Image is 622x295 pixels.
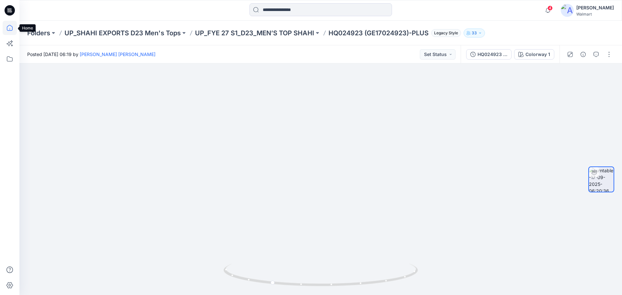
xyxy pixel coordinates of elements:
button: 33 [464,28,485,38]
a: Folders [27,28,50,38]
span: 4 [547,6,553,11]
img: avatar [561,4,574,17]
a: UP_FYE 27 S1_D23_MEN’S TOP SHAHI [195,28,314,38]
span: Legacy Style [431,29,461,37]
div: HQ024923 (GE17024923)-PLUS [478,51,507,58]
button: HQ024923 (GE17024923)-PLUS [466,49,512,60]
a: [PERSON_NAME] ​[PERSON_NAME] [80,51,155,57]
span: Posted [DATE] 06:19 by [27,51,155,58]
p: 33 [472,29,477,37]
button: Colorway 1 [514,49,554,60]
a: UP_SHAHI EXPORTS D23 Men's Tops [64,28,181,38]
div: Walmart [576,12,614,17]
p: HQ024923 (GE17024923)-PLUS [328,28,429,38]
div: Colorway 1 [525,51,550,58]
button: Details [578,49,588,60]
div: [PERSON_NAME] [576,4,614,12]
img: turntable-17-09-2025-06:20:36 [589,167,614,192]
button: Legacy Style [429,28,461,38]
